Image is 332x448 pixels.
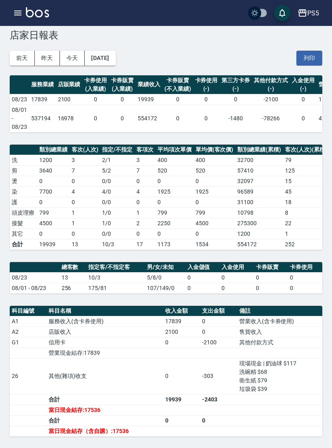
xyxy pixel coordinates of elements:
[60,262,87,273] th: 總客數
[134,165,155,176] td: 7
[10,176,37,186] td: 燙
[10,30,322,41] h3: 店家日報表
[37,155,70,165] td: 1200
[163,415,200,426] td: 0
[37,165,70,176] td: 3640
[37,218,70,228] td: 4500
[37,207,70,218] td: 799
[136,105,162,132] td: 554172
[47,348,163,358] td: 營業現金結存:17839
[70,176,100,186] td: 0
[290,94,317,105] td: 0
[134,218,155,228] td: 2
[200,316,237,326] td: 0
[219,272,254,283] td: 0
[37,176,70,186] td: 0
[134,155,155,165] td: 3
[10,105,29,132] td: 08/01 - 08/23
[163,306,200,316] th: 收入金額
[37,186,70,197] td: 7700
[111,85,134,93] div: (入業績)
[194,155,236,165] td: 400
[100,207,134,218] td: 1 / 0
[283,155,329,165] td: 79
[100,239,134,250] td: 10/3
[200,306,237,316] th: 支出金額
[194,207,236,218] td: 799
[237,306,322,316] th: 備註
[307,8,319,18] div: PS5
[162,94,193,105] td: 0
[283,207,329,218] td: 8
[100,228,134,239] td: 0 / 0
[163,316,200,326] td: 17839
[283,186,329,197] td: 45
[134,239,155,250] td: 17
[37,228,70,239] td: 0
[235,207,283,218] td: 10798
[200,415,237,426] td: 0
[47,415,163,426] td: 合計
[185,283,220,293] td: 0
[37,145,70,155] th: 類別總業績
[155,218,194,228] td: 2250
[134,207,155,218] td: 1
[283,239,329,250] td: 252
[194,186,236,197] td: 1925
[283,197,329,207] td: 18
[237,358,322,394] td: 現場現金 | 奶油球 $117 洗碗精 $68 衛生紙 $79 垃圾袋 $39
[47,326,163,337] td: 店販收入
[194,176,236,186] td: 0
[219,94,252,105] td: 0
[254,76,288,85] div: 其他付款方式
[155,165,194,176] td: 520
[155,155,194,165] td: 400
[194,228,236,239] td: 0
[235,228,283,239] td: 1200
[163,326,200,337] td: 2100
[292,76,315,85] div: 入金使用
[195,85,218,93] div: (-)
[200,326,237,337] td: 0
[60,283,87,293] td: 256
[200,394,237,405] td: -2403
[254,85,288,93] div: (-)
[10,155,37,165] td: 洗
[100,176,134,186] td: 0 / 0
[162,105,193,132] td: 0
[70,197,100,207] td: 0
[100,155,134,165] td: 2 / 1
[296,51,322,66] button: 列印
[288,272,322,283] td: 0
[86,283,145,293] td: 175/81
[195,76,218,85] div: 卡券使用
[70,218,100,228] td: 1
[235,218,283,228] td: 275300
[100,197,134,207] td: 0 / 0
[194,197,236,207] td: 0
[237,316,322,326] td: 營業收入(含卡券使用)
[37,239,70,250] td: 19939
[145,283,185,293] td: 107/149/0
[163,358,200,394] td: 0
[60,51,85,66] button: 今天
[100,186,134,197] td: 4 / 0
[100,145,134,155] th: 指定/不指定
[85,51,115,66] button: [DATE]
[37,197,70,207] td: 0
[60,272,87,283] td: 13
[185,262,220,273] th: 入金儲值
[10,306,322,437] table: a dense table
[10,262,322,294] table: a dense table
[70,239,100,250] td: 13
[10,272,60,283] td: 08/23
[47,426,163,436] td: 當日現金結存（含自購）:17536
[194,218,236,228] td: 4500
[145,272,185,283] td: 5/8/0
[237,326,322,337] td: 售貨收入
[111,76,134,85] div: 卡券販賣
[134,186,155,197] td: 4
[10,197,37,207] td: 護
[185,272,220,283] td: 0
[252,105,290,132] td: -78266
